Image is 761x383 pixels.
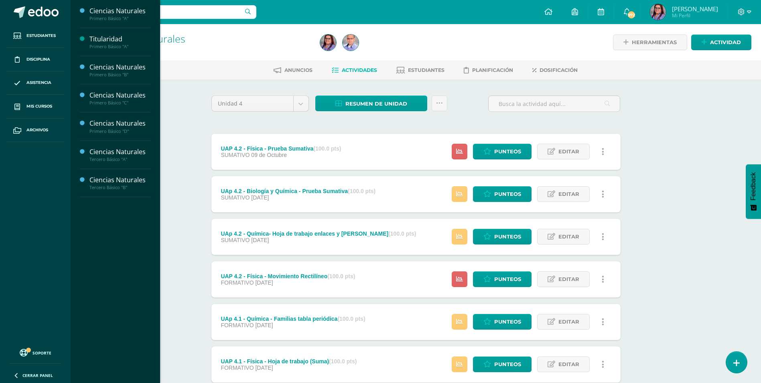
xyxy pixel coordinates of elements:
[650,4,666,20] img: d76661cb19da47c8721aaba634ec83f7.png
[672,12,718,19] span: Mi Perfil
[251,152,287,158] span: 09 de Octubre
[221,237,250,243] span: SUMATIVO
[473,229,532,244] a: Punteos
[672,5,718,13] span: [PERSON_NAME]
[89,72,150,77] div: Primero Básico "B"
[345,96,407,111] span: Resumen de unidad
[26,79,51,86] span: Asistencia
[221,230,416,237] div: UAp 4.2 - Química- Hoja de trabajo enlaces y [PERSON_NAME]
[26,127,48,133] span: Archivos
[494,187,521,202] span: Punteos
[342,67,377,73] span: Actividades
[221,194,250,201] span: SUMATIVO
[6,48,64,71] a: Disciplina
[22,373,53,378] span: Cerrar panel
[320,35,336,51] img: d76661cb19da47c8721aaba634ec83f7.png
[489,96,620,112] input: Busca la actividad aquí...
[494,357,521,372] span: Punteos
[26,33,56,39] span: Estudiantes
[89,147,150,162] a: Ciencias NaturalesTercero Básico "A"
[89,100,150,106] div: Primero Básico "C"
[89,16,150,21] div: Primero Básico "A"
[251,194,269,201] span: [DATE]
[89,185,150,190] div: Tercero Básico "B"
[274,64,313,77] a: Anuncios
[251,237,269,243] span: [DATE]
[6,95,64,118] a: Mis cursos
[473,144,532,159] a: Punteos
[627,10,636,19] span: 972
[89,6,150,16] div: Ciencias Naturales
[255,322,273,328] span: [DATE]
[632,35,677,50] span: Herramientas
[329,358,357,365] strong: (100.0 pts)
[532,64,578,77] a: Dosificación
[473,186,532,202] a: Punteos
[89,91,150,106] a: Ciencias NaturalesPrimero Básico "C"
[218,96,287,111] span: Unidad 4
[89,63,150,72] div: Ciencias Naturales
[558,357,579,372] span: Editar
[540,67,578,73] span: Dosificación
[558,229,579,244] span: Editar
[473,314,532,330] a: Punteos
[89,35,150,44] div: Titularidad
[26,103,52,110] span: Mis cursos
[32,350,51,356] span: Soporte
[221,279,254,286] span: FORMATIVO
[221,358,357,365] div: UAP 4.1 - Física - Hoja de trabajo (Suma)
[221,188,375,194] div: UAp 4.2 - Biología y Química - Prueba Sumativa
[343,35,359,51] img: 6631882797e12c53e037b4c09ade73fd.png
[558,314,579,329] span: Editar
[313,145,341,152] strong: (100.0 pts)
[221,316,365,322] div: UAp 4.1 - Química - Familias tabla periódica
[89,147,150,157] div: Ciencias Naturales
[284,67,313,73] span: Anuncios
[89,157,150,162] div: Tercero Básico "A"
[89,175,150,190] a: Ciencias NaturalesTercero Básico "B"
[89,175,150,185] div: Ciencias Naturales
[464,64,513,77] a: Planificación
[255,279,273,286] span: [DATE]
[613,35,687,50] a: Herramientas
[494,144,521,159] span: Punteos
[332,64,377,77] a: Actividades
[327,273,355,279] strong: (100.0 pts)
[388,230,416,237] strong: (100.0 pts)
[396,64,444,77] a: Estudiantes
[26,56,50,63] span: Disciplina
[558,272,579,287] span: Editar
[221,322,254,328] span: FORMATIVO
[6,71,64,95] a: Asistencia
[212,96,308,111] a: Unidad 4
[750,172,757,200] span: Feedback
[221,273,355,279] div: UAP 4.2 - Física - Movimiento Rectilíneo
[494,314,521,329] span: Punteos
[101,33,310,44] h1: Ciencias Naturales
[76,5,256,19] input: Busca un usuario...
[221,152,250,158] span: SUMATIVO
[558,144,579,159] span: Editar
[10,347,61,358] a: Soporte
[473,357,532,372] a: Punteos
[408,67,444,73] span: Estudiantes
[315,96,427,111] a: Resumen de unidad
[746,164,761,219] button: Feedback - Mostrar encuesta
[494,272,521,287] span: Punteos
[89,6,150,21] a: Ciencias NaturalesPrimero Básico "A"
[221,145,341,152] div: UAP 4.2 - Física - Prueba Sumativa
[691,35,751,50] a: Actividad
[255,365,273,371] span: [DATE]
[494,229,521,244] span: Punteos
[89,44,150,49] div: Primero Básico "A"
[473,271,532,287] a: Punteos
[6,118,64,142] a: Archivos
[6,24,64,48] a: Estudiantes
[89,63,150,77] a: Ciencias NaturalesPrimero Básico "B"
[89,128,150,134] div: Primero Básico "D"
[710,35,741,50] span: Actividad
[89,91,150,100] div: Ciencias Naturales
[89,119,150,134] a: Ciencias NaturalesPrimero Básico "D"
[89,119,150,128] div: Ciencias Naturales
[221,365,254,371] span: FORMATIVO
